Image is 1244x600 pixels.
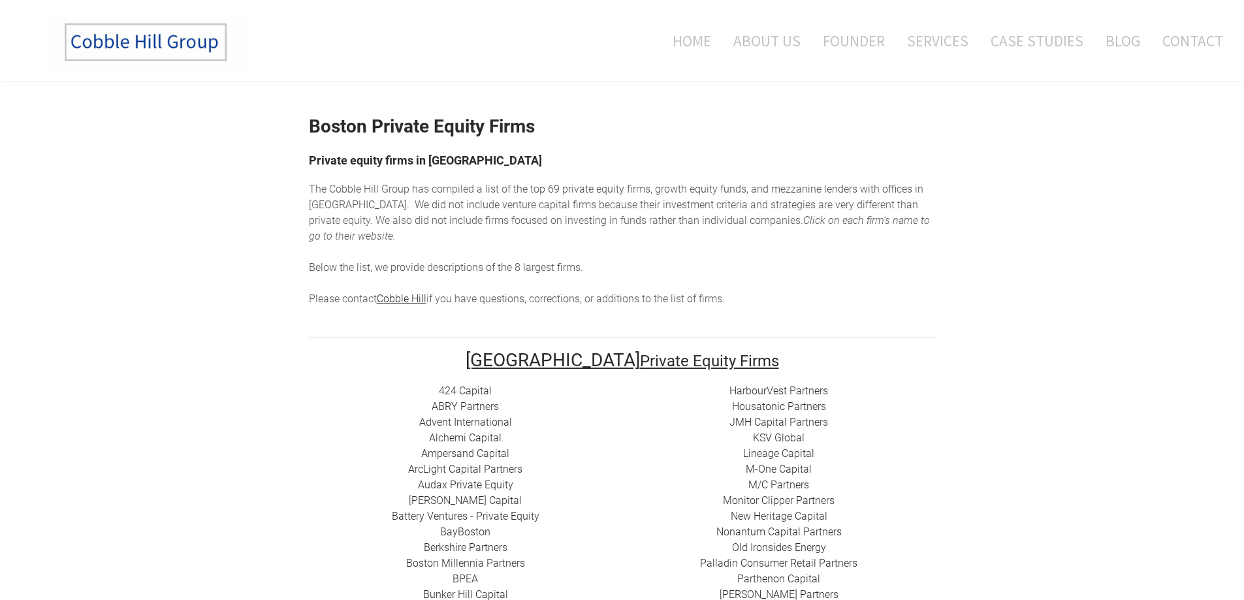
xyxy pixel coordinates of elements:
a: ​M/C Partners [748,479,809,491]
a: Battery Ventures - Private Equity [392,510,539,522]
font: Private equity firms in [GEOGRAPHIC_DATA] [309,153,542,167]
a: Contact [1153,14,1223,68]
a: Services [897,14,978,68]
a: Berkshire Partners [424,541,507,554]
span: The Cobble Hill Group has compiled a list of t [309,183,517,195]
a: BPEA [453,573,478,585]
a: Home [653,14,721,68]
a: Lineage Capital [743,447,814,460]
a: ​JMH Capital Partners [729,416,828,428]
a: BayBoston [440,526,490,538]
a: ​Parthenon Capital [737,573,820,585]
a: M-One Capital [746,463,812,475]
em: Click on each firm's name to go to their website. [309,214,930,242]
a: Advent International [419,416,512,428]
font: Private Equity Firms [640,352,779,370]
span: Please contact if you have questions, corrections, or additions to the list of firms. [309,292,725,305]
a: ​ArcLight Capital Partners [408,463,522,475]
a: [PERSON_NAME] Capital [409,494,522,507]
span: enture capital firms because their investment criteria and strategies are very different than pri... [309,198,918,227]
a: Housatonic Partners [732,400,826,413]
a: Palladin Consumer Retail Partners [700,557,857,569]
a: About Us [724,14,810,68]
font: [GEOGRAPHIC_DATA] [466,349,640,371]
a: HarbourVest Partners [729,385,828,397]
a: Founder [813,14,895,68]
a: ​Old Ironsides Energy [732,541,826,554]
a: ​ABRY Partners [432,400,499,413]
a: New Heritage Capital [731,510,827,522]
a: Cobble Hill [377,292,426,305]
a: Audax Private Equity [418,479,513,491]
a: ​Ampersand Capital [421,447,509,460]
a: ​Monitor Clipper Partners [723,494,835,507]
a: Alchemi Capital [429,432,502,444]
a: Case Studies [981,14,1093,68]
a: Boston Millennia Partners [406,557,525,569]
a: ​KSV Global [753,432,805,444]
div: he top 69 private equity firms, growth equity funds, and mezzanine lenders with offices in [GEOGR... [309,182,936,307]
img: The Cobble Hill Group LLC [50,14,246,71]
strong: Boston Private Equity Firms [309,116,535,137]
a: Blog [1096,14,1150,68]
a: 424 Capital [439,385,492,397]
a: Nonantum Capital Partners [716,526,842,538]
